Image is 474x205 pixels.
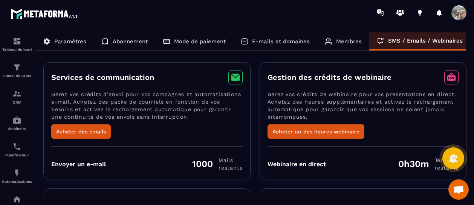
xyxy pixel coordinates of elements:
[388,37,463,44] p: SMS / Emails / Webinaires
[2,84,32,110] a: formationformationCRM
[2,74,32,78] p: Tunnel de vente
[174,38,226,45] p: Mode de paiement
[2,57,32,84] a: formationformationTunnel de vente
[12,116,21,125] img: automations
[51,90,243,124] p: Gérez vos crédits d’envoi pour vos campagnes et automatisations e-mail. Achetez des packs de cour...
[2,136,32,163] a: schedulerschedulerPlanificateur
[54,38,86,45] p: Paramètres
[435,164,459,171] span: restants
[12,63,21,72] img: formation
[448,179,469,200] a: Ouvrir le chat
[398,156,459,171] div: 0h30m
[2,163,32,189] a: automationsautomationsAutomatisations
[268,90,459,124] p: Gérez vos crédits de webinaire pour vos présentations en direct. Achetez des heures supplémentair...
[268,161,326,168] div: Webinaire en direct
[2,127,32,131] p: Webinaire
[12,37,21,46] img: formation
[2,153,32,157] p: Planificateur
[51,161,106,168] div: Envoyer un e-mail
[336,38,362,45] p: Membres
[252,38,310,45] p: E-mails et domaines
[2,179,32,184] p: Automatisations
[192,156,242,171] div: 1000
[11,7,78,20] img: logo
[2,110,32,136] a: automationsautomationsWebinaire
[2,47,32,52] p: Tableau de bord
[12,89,21,98] img: formation
[51,124,111,139] button: Acheter des emails
[12,168,21,177] img: automations
[51,73,154,82] h3: Services de communication
[219,164,242,171] span: restants
[2,31,32,57] a: formationformationTableau de bord
[268,124,364,139] button: Acheter un des heures webinaire
[435,156,459,164] span: Temps
[268,73,391,82] h3: Gestion des crédits de webinaire
[113,38,148,45] p: Abonnement
[219,156,242,164] span: Mails
[12,195,21,204] img: automations
[2,100,32,104] p: CRM
[12,142,21,151] img: scheduler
